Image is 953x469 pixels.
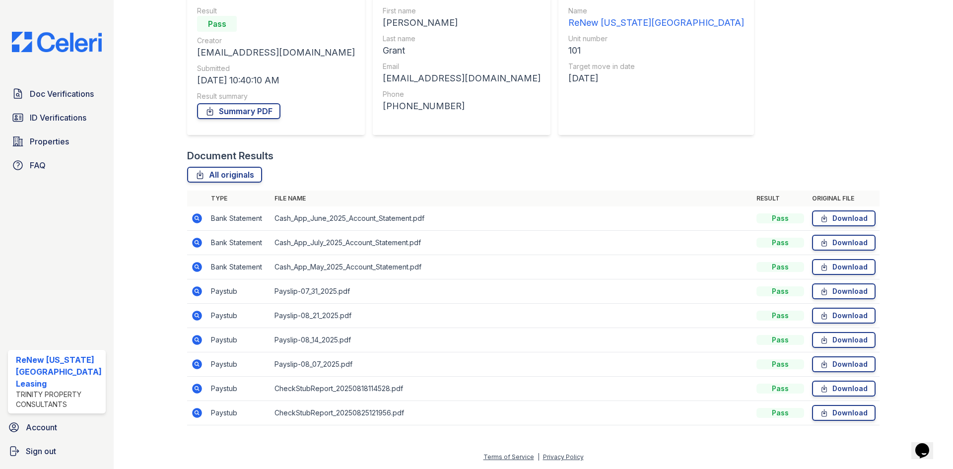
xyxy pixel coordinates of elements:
td: Paystub [207,401,271,425]
a: Properties [8,132,106,151]
div: 101 [568,44,744,58]
a: Account [4,417,110,437]
a: Name ReNew [US_STATE][GEOGRAPHIC_DATA] [568,6,744,30]
div: Last name [383,34,541,44]
div: Trinity Property Consultants [16,390,102,409]
td: Payslip-07_31_2025.pdf [271,279,752,304]
div: First name [383,6,541,16]
div: Pass [756,311,804,321]
div: [PHONE_NUMBER] [383,99,541,113]
a: Download [812,405,876,421]
td: Bank Statement [207,206,271,231]
div: Name [568,6,744,16]
div: | [538,453,540,461]
span: Doc Verifications [30,88,94,100]
span: Properties [30,135,69,147]
img: CE_Logo_Blue-a8612792a0a2168367f1c8372b55b34899dd931a85d93a1a3d3e32e68fde9ad4.png [4,32,110,52]
div: Pass [756,359,804,369]
div: Unit number [568,34,744,44]
a: Download [812,332,876,348]
div: Pass [756,262,804,272]
div: [EMAIL_ADDRESS][DOMAIN_NAME] [383,71,541,85]
a: Summary PDF [197,103,280,119]
div: Pass [756,384,804,394]
div: ReNew [US_STATE][GEOGRAPHIC_DATA] Leasing [16,354,102,390]
div: Pass [756,335,804,345]
div: Result summary [197,91,355,101]
td: CheckStubReport_20250825121956.pdf [271,401,752,425]
td: Cash_App_May_2025_Account_Statement.pdf [271,255,752,279]
td: Paystub [207,328,271,352]
td: Cash_App_June_2025_Account_Statement.pdf [271,206,752,231]
div: Pass [756,238,804,248]
div: [DATE] [568,71,744,85]
a: Terms of Service [483,453,534,461]
a: Download [812,381,876,397]
span: FAQ [30,159,46,171]
a: Download [812,308,876,324]
span: Account [26,421,57,433]
div: Document Results [187,149,273,163]
td: Cash_App_July_2025_Account_Statement.pdf [271,231,752,255]
span: ID Verifications [30,112,86,124]
th: Type [207,191,271,206]
a: All originals [187,167,262,183]
div: Result [197,6,355,16]
td: CheckStubReport_20250818114528.pdf [271,377,752,401]
div: Pass [197,16,237,32]
th: File name [271,191,752,206]
td: Paystub [207,279,271,304]
div: Submitted [197,64,355,73]
a: Download [812,283,876,299]
a: Download [812,259,876,275]
div: Pass [756,408,804,418]
a: Download [812,356,876,372]
div: Target move in date [568,62,744,71]
div: [EMAIL_ADDRESS][DOMAIN_NAME] [197,46,355,60]
div: [PERSON_NAME] [383,16,541,30]
div: Phone [383,89,541,99]
a: FAQ [8,155,106,175]
a: Download [812,235,876,251]
div: Pass [756,213,804,223]
iframe: chat widget [911,429,943,459]
td: Paystub [207,352,271,377]
td: Payslip-08_14_2025.pdf [271,328,752,352]
div: Creator [197,36,355,46]
div: Email [383,62,541,71]
th: Result [752,191,808,206]
td: Payslip-08_07_2025.pdf [271,352,752,377]
td: Bank Statement [207,255,271,279]
div: [DATE] 10:40:10 AM [197,73,355,87]
div: ReNew [US_STATE][GEOGRAPHIC_DATA] [568,16,744,30]
th: Original file [808,191,880,206]
td: Paystub [207,304,271,328]
a: Privacy Policy [543,453,584,461]
div: Pass [756,286,804,296]
a: Download [812,210,876,226]
td: Bank Statement [207,231,271,255]
div: Grant [383,44,541,58]
a: Doc Verifications [8,84,106,104]
td: Paystub [207,377,271,401]
a: ID Verifications [8,108,106,128]
span: Sign out [26,445,56,457]
a: Sign out [4,441,110,461]
td: Payslip-08_21_2025.pdf [271,304,752,328]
